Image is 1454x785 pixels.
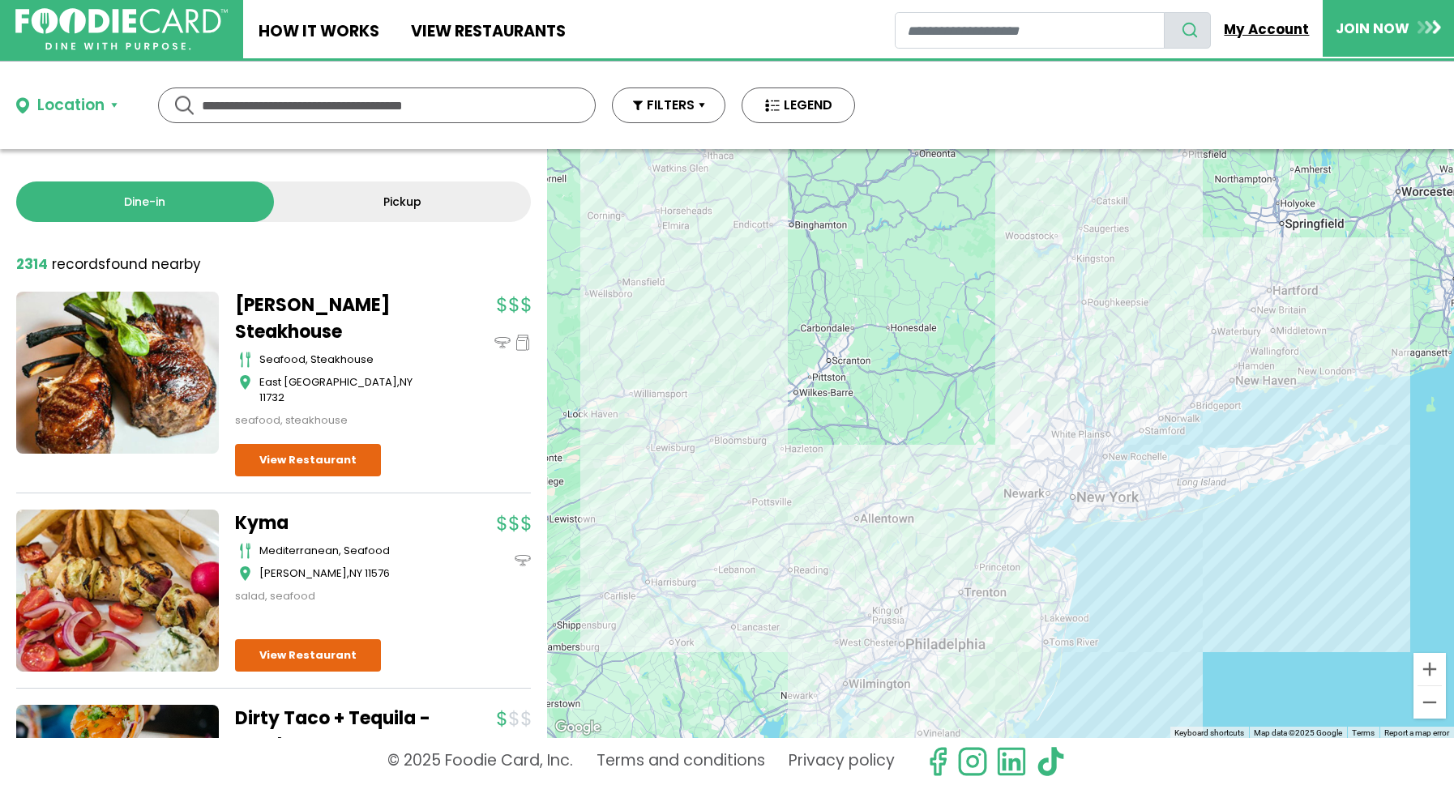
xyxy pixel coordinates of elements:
[349,565,362,581] span: NY
[996,746,1027,777] img: linkedin.svg
[1254,728,1342,737] span: Map data ©2025 Google
[274,181,532,222] a: Pickup
[1164,12,1211,49] button: search
[16,94,118,117] button: Location
[235,444,381,476] a: View Restaurant
[1174,727,1244,739] button: Keyboard shortcuts
[239,543,251,559] img: cutlery_icon.svg
[235,639,381,672] a: View Restaurant
[259,543,438,559] div: mediterranean, seafood
[16,254,201,275] div: found nearby
[1384,728,1449,737] a: Report a map error
[1211,11,1323,47] a: My Account
[922,746,953,777] svg: check us out on facebook
[259,390,284,405] span: 11732
[235,510,438,536] a: Kyma
[239,565,251,582] img: map_icon.svg
[235,412,438,429] div: seafood, steakhouse
[1413,653,1446,685] button: Zoom in
[387,746,573,777] p: © 2025 Foodie Card, Inc.
[15,8,228,51] img: FoodieCard; Eat, Drink, Save, Donate
[16,254,48,274] strong: 2314
[612,87,725,123] button: FILTERS
[551,717,605,738] img: Google
[1035,746,1066,777] img: tiktok.svg
[52,254,105,274] span: records
[259,565,438,582] div: ,
[895,12,1165,49] input: restaurant search
[400,374,413,390] span: NY
[235,292,438,345] a: [PERSON_NAME] Steakhouse
[515,335,531,351] img: pickup_icon.svg
[742,87,855,123] button: LEGEND
[494,335,511,351] img: dinein_icon.svg
[365,565,390,581] span: 11576
[597,746,765,777] a: Terms and conditions
[239,374,251,390] img: map_icon.svg
[259,374,397,390] span: East [GEOGRAPHIC_DATA]
[235,588,438,604] div: salad, seafood
[259,565,347,581] span: [PERSON_NAME]
[235,705,438,758] a: Dirty Taco + Tequila - Patchogue
[515,552,531,569] img: dinein_icon.svg
[239,352,251,368] img: cutlery_icon.svg
[789,746,895,777] a: Privacy policy
[551,717,605,738] a: Open this area in Google Maps (opens a new window)
[1352,728,1375,737] a: Terms
[16,181,274,222] a: Dine-in
[1413,686,1446,719] button: Zoom out
[259,374,438,406] div: ,
[37,94,105,117] div: Location
[259,352,438,368] div: seafood, steakhouse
